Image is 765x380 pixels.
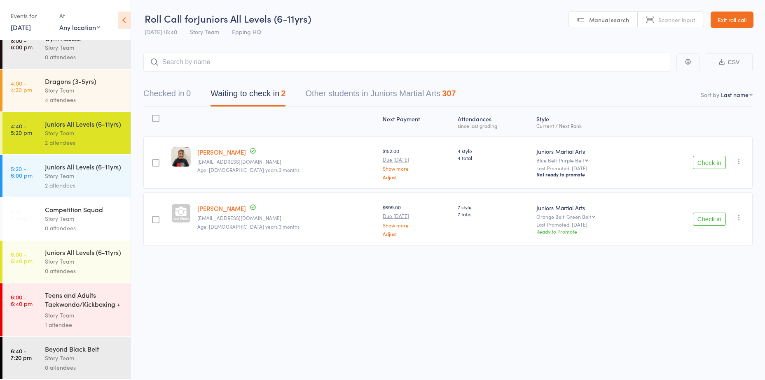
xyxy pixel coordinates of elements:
[281,89,285,98] div: 2
[45,248,124,257] div: Juniors All Levels (6-11yrs)
[45,363,124,372] div: 0 attendees
[706,53,753,71] button: CSV
[197,148,246,156] a: [PERSON_NAME]
[693,213,726,226] button: Check in
[383,157,451,162] small: Due [DATE]
[45,52,124,62] div: 0 attendees
[2,70,131,111] a: 4:00 -4:30 pmDragons (3-5yrs)Story Team4 attendees
[232,28,261,36] span: Epping HQ
[11,123,32,136] time: 4:40 - 5:20 pm
[536,222,641,227] small: Last Promoted: [DATE]
[11,9,51,23] div: Events for
[536,158,641,163] div: Blue Belt
[45,214,124,223] div: Story Team
[536,123,641,128] div: Current / Next Rank
[711,12,753,28] a: Exit roll call
[2,155,131,197] a: 5:20 -6:00 pmJuniors All Levels (6-11yrs)Story Team2 attendees
[383,231,451,236] a: Adjust
[45,119,124,128] div: Juniors All Levels (6-11yrs)
[2,241,131,283] a: 6:00 -6:40 pmJuniors All Levels (6-11yrs)Story Team0 attendees
[45,95,124,104] div: 4 attendees
[11,80,32,93] time: 4:00 - 4:30 pm
[442,89,456,98] div: 307
[589,16,629,24] span: Manual search
[45,43,124,52] div: Story Team
[45,181,124,190] div: 2 attendees
[45,290,124,310] div: Teens and Adults Taekwondo/Kickboxing + Family Cla...
[458,204,530,211] span: 7 style
[536,214,641,219] div: Orange Belt
[383,166,451,171] a: Show more
[458,123,530,128] div: since last grading
[197,204,246,213] a: [PERSON_NAME]
[59,23,100,32] div: Any location
[11,348,32,361] time: 6:40 - 7:20 pm
[536,147,641,155] div: Juniors Martial Arts
[171,147,191,167] img: image1725523698.png
[45,266,124,276] div: 0 attendees
[2,198,131,240] a: 6:00 -6:40 pmCompetition SquadStory Team0 attendees
[11,165,33,178] time: 5:20 - 6:00 pm
[2,337,131,379] a: 6:40 -7:20 pmBeyond Black BeltStory Team0 attendees
[45,128,124,138] div: Story Team
[45,320,124,329] div: 1 attendee
[559,158,584,163] div: Purple Belt
[45,138,124,147] div: 2 attendees
[383,174,451,180] a: Adjust
[11,294,33,307] time: 6:00 - 6:40 pm
[45,257,124,266] div: Story Team
[701,90,719,99] label: Sort by
[197,12,311,25] span: Juniors All Levels (6-11yrs)
[45,223,124,233] div: 0 attendees
[693,156,726,169] button: Check in
[454,111,533,132] div: Atten­dances
[211,85,285,107] button: Waiting to check in2
[45,86,124,95] div: Story Team
[197,166,299,173] span: Age: [DEMOGRAPHIC_DATA] years 3 months
[536,228,641,235] div: Ready to Promote
[45,353,124,363] div: Story Team
[190,28,219,36] span: Story Team
[45,344,124,353] div: Beyond Black Belt
[2,283,131,336] a: 6:00 -6:40 pmTeens and Adults Taekwondo/Kickboxing + Family Cla...Story Team1 attendee
[383,213,451,219] small: Due [DATE]
[533,111,645,132] div: Style
[143,85,191,107] button: Checked in0
[383,222,451,228] a: Show more
[197,159,376,165] small: chrisanthy_t@hotmail.com
[45,162,124,171] div: Juniors All Levels (6-11yrs)
[143,53,670,72] input: Search by name
[45,205,124,214] div: Competition Squad
[458,211,530,218] span: 7 total
[721,90,749,99] div: Last name
[145,12,197,25] span: Roll Call for
[45,171,124,181] div: Story Team
[11,251,33,264] time: 6:00 - 6:40 pm
[536,204,641,212] div: Juniors Martial Arts
[383,147,451,180] div: $152.00
[658,16,695,24] span: Scanner input
[536,171,641,178] div: Not ready to promote
[186,89,191,98] div: 0
[566,214,591,219] div: Green Belt
[383,204,451,236] div: $699.00
[59,9,100,23] div: At
[11,23,31,32] a: [DATE]
[197,215,376,221] small: nepalanup@outlook.com
[305,85,456,107] button: Other students in Juniors Martial Arts307
[45,310,124,320] div: Story Team
[458,147,530,154] span: 4 style
[11,37,33,50] time: 8:00 - 8:00 pm
[145,28,177,36] span: [DATE] 16:40
[11,208,33,221] time: 6:00 - 6:40 pm
[379,111,454,132] div: Next Payment
[2,27,131,69] a: 8:00 -8:00 pmGym AccessStory Team0 attendees
[536,165,641,171] small: Last Promoted: [DATE]
[45,76,124,86] div: Dragons (3-5yrs)
[458,154,530,161] span: 4 total
[197,223,299,230] span: Age: [DEMOGRAPHIC_DATA] years 3 months
[2,112,131,154] a: 4:40 -5:20 pmJuniors All Levels (6-11yrs)Story Team2 attendees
